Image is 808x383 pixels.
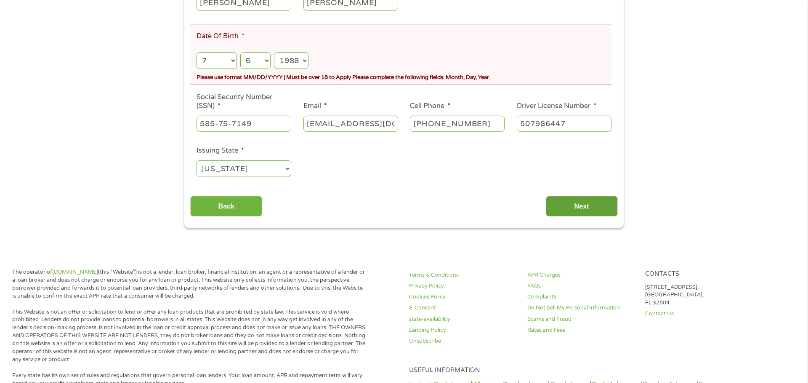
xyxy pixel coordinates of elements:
p: The operator of (this “Website”) is not a lender, loan broker, financial institution, an agent or... [12,268,366,300]
a: Complaints [527,293,635,301]
p: [STREET_ADDRESS], [GEOGRAPHIC_DATA], FL 32804. [645,283,753,307]
h4: Contacts [645,270,753,278]
a: Scams and Fraud [527,315,635,323]
input: Next [546,196,618,217]
input: Back [190,196,262,217]
a: state-availability [409,315,517,323]
div: Please use format MM/DD/YYYY | Must be over 18 to Apply Please complete the following fields: Mon... [197,71,611,82]
a: Lending Policy [409,326,517,334]
label: Driver License Number [517,102,596,111]
a: Unsubscribe [409,337,517,345]
a: Rates and Fees [527,326,635,334]
a: Cookies Policy [409,293,517,301]
a: Contact Us [645,310,753,318]
input: john@gmail.com [303,116,398,132]
label: Issuing State [197,146,244,155]
h4: Useful Information [409,367,753,375]
label: Social Security Number (SSN) [197,93,291,111]
a: Privacy Policy [409,282,517,290]
label: Date Of Birth [197,32,245,41]
a: [DOMAIN_NAME] [52,269,98,275]
label: Cell Phone [410,102,450,111]
input: 078-05-1120 [197,116,291,132]
a: FAQs [527,282,635,290]
a: APR Charges [527,271,635,279]
p: This Website is not an offer or solicitation to lend or offer any loan products that are prohibit... [12,308,366,364]
a: E-Consent [409,304,517,312]
input: (541) 754-3010 [410,116,505,132]
a: Terms & Conditions [409,271,517,279]
label: Email [303,102,327,111]
a: Do Not Sell My Personal Information [527,304,635,312]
